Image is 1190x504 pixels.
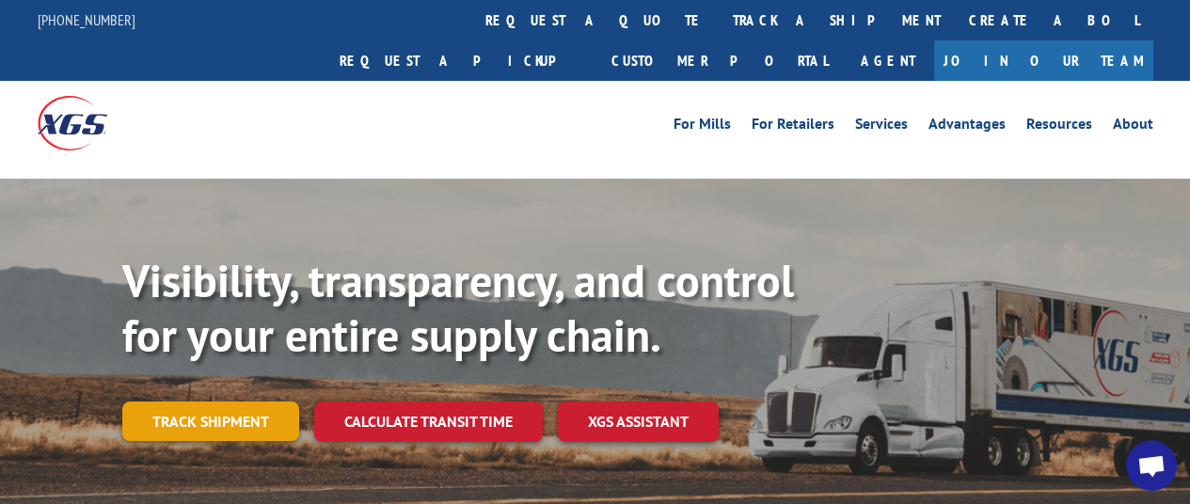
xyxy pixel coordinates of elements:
a: XGS ASSISTANT [558,402,719,442]
a: Agent [842,40,934,81]
a: About [1113,117,1153,137]
a: Request a pickup [325,40,597,81]
a: Open chat [1126,440,1177,491]
a: For Mills [674,117,731,137]
a: [PHONE_NUMBER] [38,10,135,29]
a: Services [855,117,908,137]
a: Calculate transit time [314,402,543,442]
b: Visibility, transparency, and control for your entire supply chain. [122,251,794,364]
a: Join Our Team [934,40,1153,81]
a: For Retailers [752,117,834,137]
a: Resources [1026,117,1092,137]
a: Customer Portal [597,40,842,81]
a: Advantages [928,117,1006,137]
a: Track shipment [122,402,299,441]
